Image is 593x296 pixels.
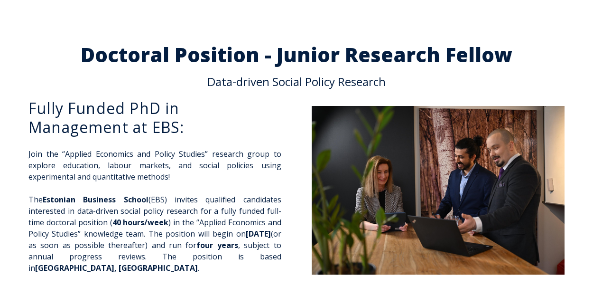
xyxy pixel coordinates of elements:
[19,76,574,87] p: Data-driven Social Policy Research
[35,263,198,273] span: [GEOGRAPHIC_DATA], [GEOGRAPHIC_DATA]
[246,229,271,239] span: [DATE]
[28,148,281,182] p: Join the “Applied Economics and Policy Studies” research group to explore education, labour marke...
[28,99,281,137] h3: Fully Funded PhD in Management at EBS:
[196,240,238,250] span: four years
[19,45,574,65] h2: Doctoral Position - Junior Research Fellow
[28,194,281,274] p: The (EBS) invites qualified candidates interested in data-driven social policy research for a ful...
[43,194,148,205] span: Estonian Business School
[112,217,169,228] span: 40 hours/week
[312,106,565,275] img: DSC_0993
